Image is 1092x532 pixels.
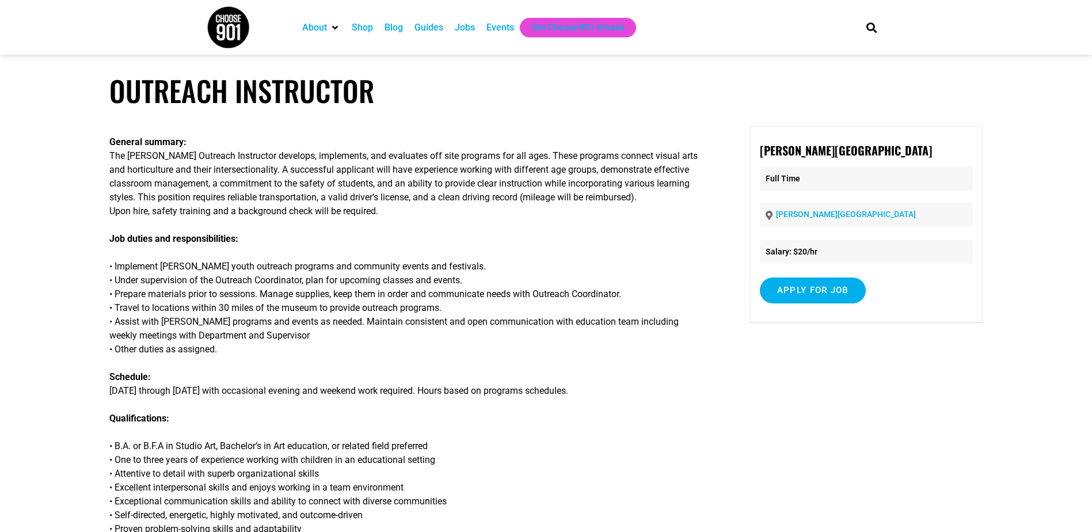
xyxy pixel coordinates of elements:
[776,210,916,219] a: [PERSON_NAME][GEOGRAPHIC_DATA]
[302,21,327,35] a: About
[109,370,706,398] p: [DATE] through [DATE] with occasional evening and weekend work required. Hours based on programs ...
[385,21,403,35] a: Blog
[760,142,932,159] strong: [PERSON_NAME][GEOGRAPHIC_DATA]
[352,21,373,35] a: Shop
[296,18,346,37] div: About
[531,21,625,35] a: Get Choose901 Emails
[760,240,973,264] li: Salary: $20/hr
[296,18,847,37] nav: Main nav
[109,135,706,218] p: The [PERSON_NAME] Outreach Instructor develops, implements, and evaluates off site programs for a...
[862,18,881,37] div: Search
[109,233,238,244] strong: Job duties and responsibilities:
[486,21,514,35] a: Events
[414,21,443,35] a: Guides
[109,136,187,147] strong: General summary:
[760,167,973,191] p: Full Time
[109,371,151,382] strong: Schedule:
[109,74,983,108] h1: Outreach Instructor
[109,413,169,424] strong: Qualifications:
[109,260,706,356] p: • Implement [PERSON_NAME] youth outreach programs and community events and festivals. • Under sup...
[760,278,866,303] input: Apply for job
[455,21,475,35] a: Jobs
